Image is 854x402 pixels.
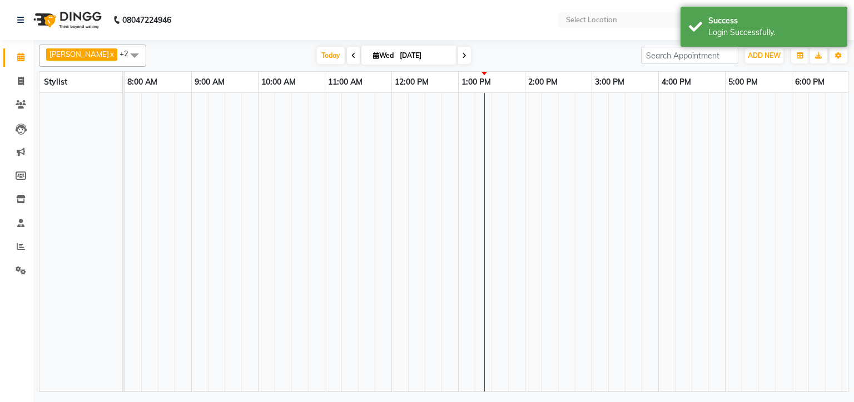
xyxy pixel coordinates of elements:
[49,50,109,58] span: [PERSON_NAME]
[325,74,365,90] a: 11:00 AM
[125,74,160,90] a: 8:00 AM
[259,74,299,90] a: 10:00 AM
[120,49,137,58] span: +2
[44,77,67,87] span: Stylist
[708,15,839,27] div: Success
[370,51,396,60] span: Wed
[566,14,617,26] div: Select Location
[726,74,761,90] a: 5:00 PM
[317,47,345,64] span: Today
[792,74,827,90] a: 6:00 PM
[109,50,114,58] a: x
[28,4,105,36] img: logo
[659,74,694,90] a: 4:00 PM
[459,74,494,90] a: 1:00 PM
[745,48,783,63] button: ADD NEW
[641,47,738,64] input: Search Appointment
[392,74,431,90] a: 12:00 PM
[592,74,627,90] a: 3:00 PM
[122,4,171,36] b: 08047224946
[708,27,839,38] div: Login Successfully.
[748,51,781,60] span: ADD NEW
[525,74,560,90] a: 2:00 PM
[396,47,452,64] input: 2025-09-03
[192,74,227,90] a: 9:00 AM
